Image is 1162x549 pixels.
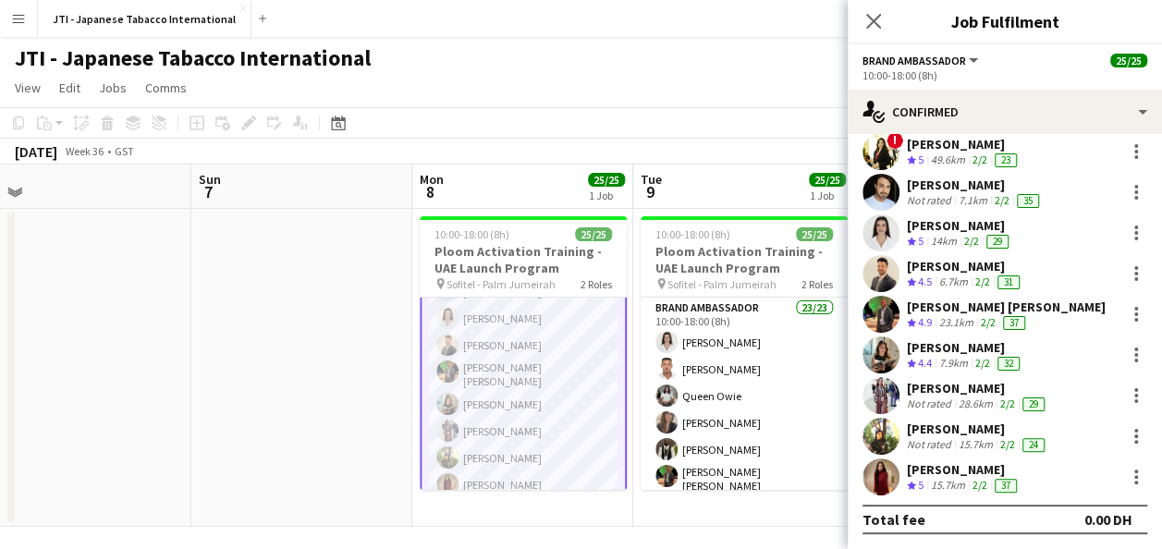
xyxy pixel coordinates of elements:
[907,193,955,208] div: Not rated
[918,274,932,288] span: 4.5
[907,299,1106,315] div: [PERSON_NAME] [PERSON_NAME]
[655,227,730,241] span: 10:00-18:00 (8h)
[955,437,997,452] div: 15.7km
[1110,54,1147,67] span: 25/25
[145,79,187,96] span: Comms
[907,339,1023,356] div: [PERSON_NAME]
[918,234,923,248] span: 5
[887,132,903,149] span: !
[196,181,221,202] span: 7
[420,216,627,490] app-job-card: 10:00-18:00 (8h)25/25Ploom Activation Training - UAE Launch Program Sofitel - Palm Jumeirah2 Role...
[907,380,1048,396] div: [PERSON_NAME]
[641,216,848,490] app-job-card: 10:00-18:00 (8h)25/25Ploom Activation Training - UAE Launch Program Sofitel - Palm Jumeirah2 Role...
[907,177,1043,193] div: [PERSON_NAME]
[907,217,1012,234] div: [PERSON_NAME]
[667,277,777,291] span: Sofitel - Palm Jumeirah
[927,478,969,494] div: 15.7km
[38,1,251,37] button: JTI - Japanese Tabacco International
[975,356,990,370] app-skills-label: 2/2
[138,76,194,100] a: Comms
[997,275,1020,289] div: 31
[61,144,107,158] span: Week 36
[907,396,955,411] div: Not rated
[907,461,1021,478] div: [PERSON_NAME]
[809,173,846,187] span: 25/25
[446,277,556,291] span: Sofitel - Palm Jumeirah
[52,76,88,100] a: Edit
[995,153,1017,167] div: 23
[918,478,923,492] span: 5
[15,142,57,161] div: [DATE]
[955,396,997,411] div: 28.6km
[7,76,48,100] a: View
[1000,437,1015,451] app-skills-label: 2/2
[1003,316,1025,330] div: 37
[810,189,845,202] div: 1 Job
[907,258,1023,274] div: [PERSON_NAME]
[59,79,80,96] span: Edit
[796,227,833,241] span: 25/25
[936,356,972,372] div: 7.9km
[581,277,612,291] span: 2 Roles
[848,90,1162,134] div: Confirmed
[972,478,987,492] app-skills-label: 2/2
[862,510,925,529] div: Total fee
[638,181,662,202] span: 9
[848,9,1162,33] h3: Job Fulfilment
[15,79,41,96] span: View
[927,234,960,250] div: 14km
[981,315,996,329] app-skills-label: 2/2
[975,274,990,288] app-skills-label: 2/2
[420,243,627,276] h3: Ploom Activation Training - UAE Launch Program
[997,357,1020,371] div: 32
[1017,194,1039,208] div: 35
[15,44,371,72] h1: JTI - Japanese Tabacco International
[995,193,1009,207] app-skills-label: 2/2
[1022,397,1045,411] div: 29
[862,54,966,67] span: Brand Ambassador
[862,68,1147,82] div: 10:00-18:00 (8h)
[936,315,977,331] div: 23.1km
[801,277,833,291] span: 2 Roles
[199,171,221,188] span: Sun
[1084,510,1132,529] div: 0.00 DH
[420,171,444,188] span: Mon
[115,144,134,158] div: GST
[995,479,1017,493] div: 37
[918,356,932,370] span: 4.4
[955,193,991,208] div: 7.1km
[972,152,987,166] app-skills-label: 2/2
[588,173,625,187] span: 25/25
[434,227,509,241] span: 10:00-18:00 (8h)
[907,437,955,452] div: Not rated
[589,189,624,202] div: 1 Job
[907,136,1021,152] div: [PERSON_NAME]
[1022,438,1045,452] div: 24
[936,274,972,290] div: 6.7km
[417,181,444,202] span: 8
[907,421,1048,437] div: [PERSON_NAME]
[927,152,969,168] div: 49.6km
[641,243,848,276] h3: Ploom Activation Training - UAE Launch Program
[1000,396,1015,410] app-skills-label: 2/2
[964,234,979,248] app-skills-label: 2/2
[575,227,612,241] span: 25/25
[862,54,981,67] button: Brand Ambassador
[918,152,923,166] span: 5
[986,235,1009,249] div: 29
[92,76,134,100] a: Jobs
[99,79,127,96] span: Jobs
[641,171,662,188] span: Tue
[918,315,932,329] span: 4.9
